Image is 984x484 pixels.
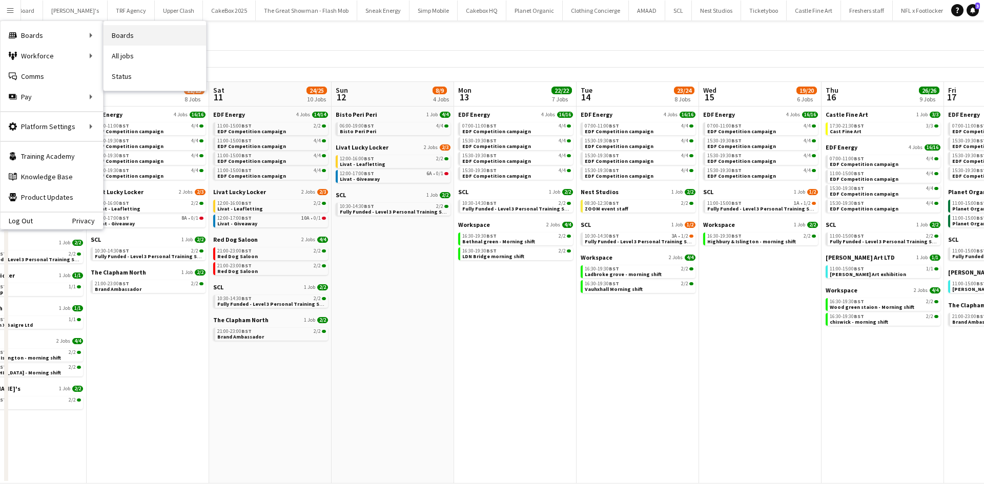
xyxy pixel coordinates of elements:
a: Castle Fine Art1 Job3/3 [826,111,940,118]
span: BST [364,203,374,209]
span: EDF Competition campaign [217,143,286,150]
span: 11:00-15:00 [217,168,252,173]
span: 16/16 [680,112,695,118]
span: 4/4 [804,138,811,143]
span: 15:30-19:30 [462,153,497,158]
button: Castle Fine Art [787,1,841,20]
button: TRF Agency [108,1,155,20]
span: 2/2 [681,201,688,206]
button: Ticketyboo [741,1,787,20]
span: 4/4 [681,168,688,173]
button: CakeBox 2025 [203,1,256,20]
a: 12:00-16:00BST2/2Livat - Leafletting [217,200,326,212]
span: EDF Competition campaign [707,173,776,179]
a: 10:30-14:30BST2/2Fully Funded - Level 3 Personal Training Skills Bootcamp [340,203,448,215]
a: 07:00-11:00BST4/4EDF Competition campaign [707,122,816,134]
a: 12:00-17:00BST10A•0/1Livat - Giveaway [217,215,326,226]
span: 0/1 [436,171,443,176]
span: 12:00-17:00 [95,216,129,221]
span: 07:00-11:00 [830,156,864,161]
span: BST [119,137,129,144]
span: 4/4 [314,168,321,173]
span: Livat - Leafletting [217,205,263,212]
span: 3/3 [930,112,940,118]
span: 8A [181,216,187,221]
span: 16/16 [557,112,573,118]
span: 4/4 [314,138,321,143]
span: 4/4 [559,123,566,129]
span: BST [854,155,864,162]
span: 6A [426,171,432,176]
span: 17:30-21:30 [830,123,864,129]
span: EDF Competition campaign [95,128,163,135]
span: 14/14 [312,112,328,118]
span: BST [241,200,252,206]
span: BST [609,200,619,206]
span: 2/3 [440,144,450,151]
a: SCL1 Job2/2 [458,188,573,196]
div: Bisto Peri Peri1 Job4/406:00-19:00BST4/4Bisto Peri Peri [336,111,450,143]
a: 07:00-11:00BST4/4EDF Competition campaign [585,122,693,134]
a: EDF Energy4 Jobs16/16 [581,111,695,118]
a: 11:00-15:00BST4/4EDF Competition campaign [830,170,938,182]
a: Boards [104,25,206,46]
span: 11:00-15:00 [830,171,864,176]
span: EDF Competition campaign [217,128,286,135]
span: BST [609,167,619,174]
span: 15:30-19:30 [707,168,742,173]
div: Nest Studios1 Job2/208:30-12:30BST2/2ZOOM event staff [581,188,695,221]
div: SCL1 Job2/210:30-14:30BST2/2Fully Funded - Level 3 Personal Training Skills Bootcamp [458,188,573,221]
span: 4 Jobs [541,112,555,118]
a: 15:30-19:30BST4/4EDF Competition campaign [462,137,571,149]
span: EDF Competition campaign [585,143,653,150]
span: Fully Funded - Level 3 Personal Training Skills Bootcamp [707,205,847,212]
a: 06:00-19:00BST4/4Bisto Peri Peri [340,122,448,134]
span: EDF Competition campaign [95,173,163,179]
span: BST [609,122,619,129]
span: 4/4 [926,171,933,176]
span: 1A [794,201,799,206]
span: EDF Competition campaign [462,158,531,164]
span: 16/16 [802,112,818,118]
span: 4 Jobs [664,112,678,118]
span: 12:00-17:00 [217,216,252,221]
span: EDF Competition campaign [462,173,531,179]
span: 2/3 [195,189,206,195]
span: BST [486,167,497,174]
a: 15:30-19:30BST4/4EDF Competition campaign [707,137,816,149]
a: 12:00-17:00BST8A•0/1Livat - Giveaway [95,215,203,226]
span: 4/4 [926,201,933,206]
span: 0/1 [191,216,198,221]
div: • [707,201,816,206]
span: EDF Energy [458,111,490,118]
span: BST [241,152,252,159]
span: Cast Fine Art [830,128,862,135]
span: 2 Jobs [179,189,193,195]
span: EDF Energy [948,111,980,118]
span: 2/2 [559,201,566,206]
div: Castle Fine Art1 Job3/317:30-21:30BST3/3Cast Fine Art [826,111,940,143]
a: SCL1 Job2/2 [336,191,450,199]
button: Clothing Concierge [563,1,629,20]
span: 4/4 [559,153,566,158]
span: BST [854,122,864,129]
span: EDF Energy [703,111,735,118]
span: 4/4 [191,123,198,129]
span: 1 Job [671,189,683,195]
a: Livat Lucky Locker2 Jobs2/3 [91,188,206,196]
span: 07:00-11:00 [707,123,742,129]
span: 1 Job [794,189,805,195]
span: SCL [336,191,346,199]
span: 2/2 [436,156,443,161]
a: 11:00-15:00BST4/4EDF Competition campaign [217,137,326,149]
span: 15:30-19:30 [707,153,742,158]
span: 2/2 [314,201,321,206]
span: ZOOM event staff [585,205,628,212]
span: 4/4 [559,138,566,143]
span: EDF Competition campaign [585,173,653,179]
button: [PERSON_NAME]'s [43,1,108,20]
a: Knowledge Base [1,166,103,187]
a: 08:30-12:30BST2/2ZOOM event staff [585,200,693,212]
a: Product Updates [1,187,103,207]
span: 4 Jobs [786,112,800,118]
